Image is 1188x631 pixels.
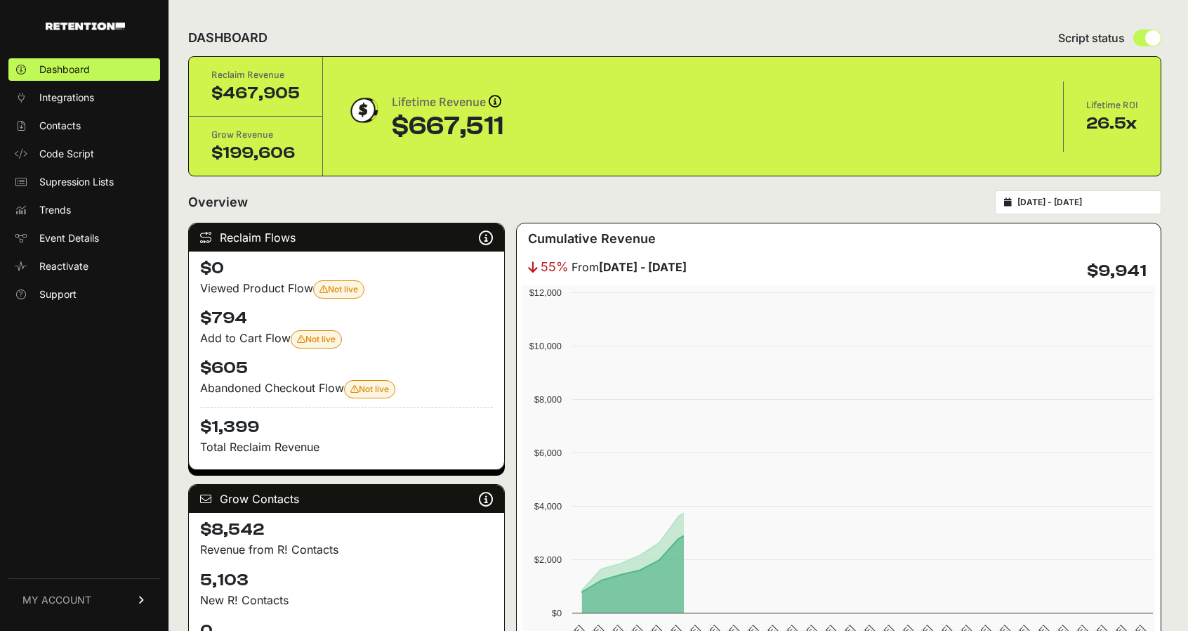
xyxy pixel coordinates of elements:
[529,341,562,351] text: $10,000
[8,227,160,249] a: Event Details
[46,22,125,30] img: Retention.com
[392,93,503,112] div: Lifetime Revenue
[8,283,160,306] a: Support
[8,171,160,193] a: Supression Lists
[534,394,562,405] text: $8,000
[200,407,493,438] h4: $1,399
[200,592,493,609] p: New R! Contacts
[200,257,493,280] h4: $0
[8,199,160,221] a: Trends
[200,330,493,349] div: Add to Cart Flow
[541,257,569,277] span: 55%
[599,260,687,274] strong: [DATE] - [DATE]
[8,255,160,278] a: Reactivate
[200,307,493,330] h4: $794
[200,438,493,455] p: Total Reclaim Revenue
[39,119,81,133] span: Contacts
[39,203,71,217] span: Trends
[319,284,358,294] span: Not live
[8,578,160,621] a: MY ACCOUNT
[200,519,493,541] h4: $8,542
[211,142,300,164] div: $199,606
[188,193,248,212] h2: Overview
[1086,112,1138,135] div: 26.5x
[211,82,300,105] div: $467,905
[39,147,94,161] span: Code Script
[534,554,562,565] text: $2,000
[211,68,300,82] div: Reclaim Revenue
[188,28,268,48] h2: DASHBOARD
[200,569,493,592] h4: 5,103
[200,280,493,299] div: Viewed Product Flow
[189,223,504,252] div: Reclaim Flows
[39,231,99,245] span: Event Details
[1058,30,1125,46] span: Script status
[8,86,160,109] a: Integrations
[189,485,504,513] div: Grow Contacts
[39,175,114,189] span: Supression Lists
[200,379,493,398] div: Abandoned Checkout Flow
[534,448,562,458] text: $6,000
[39,91,94,105] span: Integrations
[350,384,389,394] span: Not live
[8,143,160,165] a: Code Script
[1086,98,1138,112] div: Lifetime ROI
[529,287,562,298] text: $12,000
[1087,260,1147,282] h4: $9,941
[22,593,91,607] span: MY ACCOUNT
[345,93,381,128] img: dollar-coin-05c43ed7efb7bc0c12610022525b4bbbb207c7efeef5aecc26f025e68dcafac9.png
[297,334,336,344] span: Not live
[392,112,503,141] div: $667,511
[534,501,562,512] text: $4,000
[528,229,656,249] h3: Cumulative Revenue
[200,541,493,558] p: Revenue from R! Contacts
[8,115,160,137] a: Contacts
[211,128,300,142] div: Grow Revenue
[572,259,687,275] span: From
[39,63,90,77] span: Dashboard
[8,58,160,81] a: Dashboard
[200,357,493,379] h4: $605
[39,287,77,301] span: Support
[552,608,562,618] text: $0
[39,259,88,273] span: Reactivate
